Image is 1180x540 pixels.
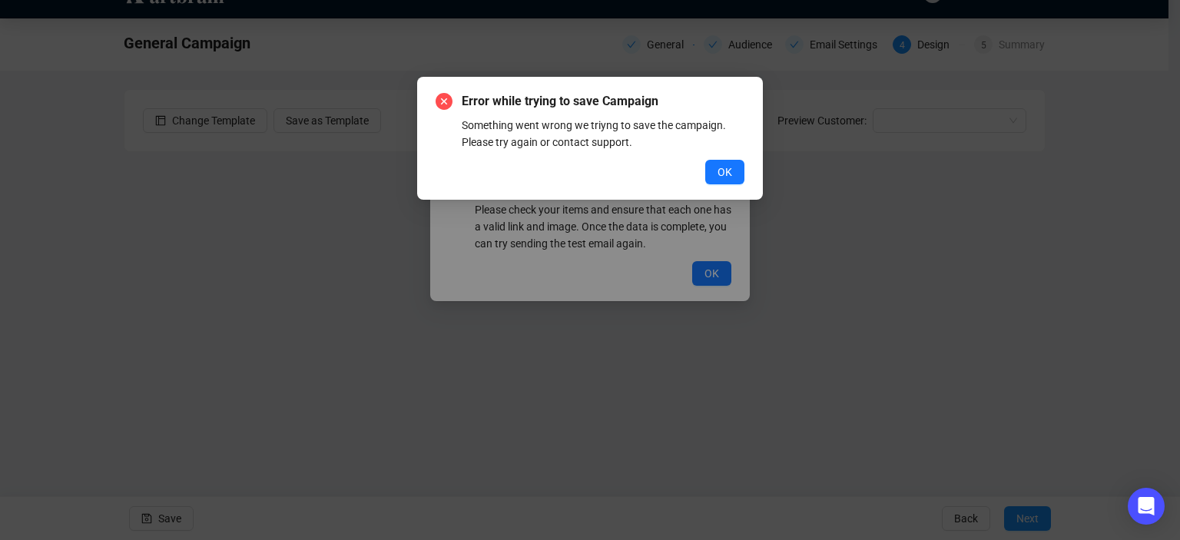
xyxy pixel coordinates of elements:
[1128,488,1165,525] div: Open Intercom Messenger
[718,164,732,181] span: OK
[462,92,744,111] span: Error while trying to save Campaign
[436,93,452,110] span: close-circle
[462,117,744,151] div: Something went wrong we triyng to save the campaign. Please try again or contact support.
[705,160,744,184] button: OK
